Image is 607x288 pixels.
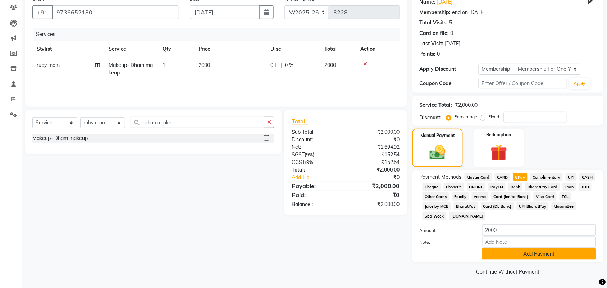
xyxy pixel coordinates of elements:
span: Complimentary [530,173,563,181]
div: Paid: [286,191,346,199]
th: Price [194,41,266,57]
span: Other Cards [423,192,449,201]
label: Percentage [455,114,478,120]
a: Continue Without Payment [414,268,602,276]
div: Payable: [286,182,346,190]
span: PhonePe [444,183,464,191]
div: end on [DATE] [452,9,485,16]
div: ₹152.54 [346,151,405,159]
th: Disc [266,41,320,57]
div: Points: [420,50,436,58]
div: Total: [286,166,346,174]
a: Add Tip [286,174,356,181]
span: ruby mam [37,62,60,68]
label: Redemption [487,132,511,138]
div: [DATE] [445,40,461,47]
span: BharatPay [454,202,478,210]
div: Discount: [286,136,346,143]
div: Last Visit: [420,40,444,47]
span: 2000 [324,62,336,68]
th: Action [356,41,400,57]
div: ₹0 [346,136,405,143]
button: Add Payment [482,248,596,260]
span: GPay [513,173,528,181]
img: _cash.svg [425,143,451,161]
span: BharatPay Card [525,183,560,191]
div: ( ) [286,151,346,159]
span: UPI [566,173,577,181]
div: Total Visits: [420,19,448,27]
div: Apply Discount [420,65,479,73]
span: Payment Methods [420,173,462,181]
div: 5 [449,19,452,27]
div: ₹2,000.00 [455,101,478,109]
span: CARD [495,173,510,181]
div: Discount: [420,114,442,122]
span: 0 % [285,61,293,69]
span: Master Card [465,173,492,181]
span: 9% [306,159,313,165]
div: Card on file: [420,29,449,37]
div: 0 [451,29,453,37]
span: CGST [292,159,305,165]
span: [DOMAIN_NAME] [449,212,485,220]
th: Stylist [32,41,104,57]
div: ( ) [286,159,346,166]
input: Search by Name/Mobile/Email/Code [52,5,179,19]
input: Add Note [482,237,596,248]
div: ₹2,000.00 [346,166,405,174]
span: Card (DL Bank) [481,202,514,210]
div: ₹2,000.00 [346,182,405,190]
span: MosamBee [552,202,576,210]
div: ₹0 [356,174,405,181]
div: Coupon Code [420,80,479,87]
label: Fixed [489,114,499,120]
div: Makeup- Dham makeup [32,134,88,142]
div: ₹2,000.00 [346,201,405,208]
input: Amount [482,224,596,236]
span: PayTM [488,183,506,191]
span: Cheque [423,183,441,191]
input: Enter Offer / Coupon Code [479,78,567,89]
span: SGST [292,151,305,158]
span: Makeup- Dham makeup [109,62,153,76]
div: 0 [437,50,440,58]
span: 9% [306,152,313,157]
span: 1 [163,62,165,68]
span: 2000 [198,62,210,68]
span: Visa Card [534,192,557,201]
span: Loan [563,183,576,191]
th: Service [104,41,158,57]
div: Sub Total: [286,128,346,136]
label: Amount: [414,227,477,234]
div: Net: [286,143,346,151]
span: Juice by MCB [423,202,451,210]
span: Total [292,118,308,125]
span: Venmo [472,192,489,201]
span: Bank [508,183,522,191]
button: Apply [570,78,590,89]
span: CASH [580,173,595,181]
span: 0 F [270,61,278,69]
div: ₹1,694.92 [346,143,405,151]
div: ₹0 [346,191,405,199]
div: Membership: [420,9,451,16]
div: ₹2,000.00 [346,128,405,136]
span: Family [452,192,469,201]
span: | [280,61,282,69]
input: Search or Scan [131,117,264,128]
span: ONLINE [467,183,486,191]
th: Qty [158,41,194,57]
label: Manual Payment [420,132,455,139]
span: Card (Indian Bank) [491,192,531,201]
span: THD [579,183,592,191]
div: Balance : [286,201,346,208]
span: UPI BharatPay [517,202,549,210]
img: _gift.svg [485,142,512,163]
span: Spa Week [423,212,446,220]
button: +91 [32,5,53,19]
label: Note: [414,239,477,246]
div: Services [33,28,405,41]
div: Service Total: [420,101,452,109]
div: ₹152.54 [346,159,405,166]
